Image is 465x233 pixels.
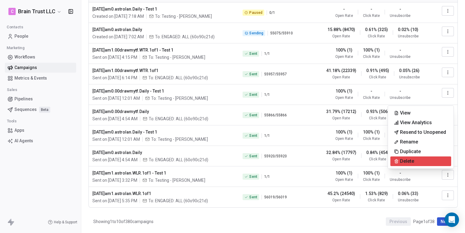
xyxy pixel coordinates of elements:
[400,129,446,136] span: Resend to Unopened
[400,158,414,165] span: Delete
[400,119,432,126] span: View Analytics
[390,108,451,166] div: Suggestions
[400,109,411,117] span: View
[400,138,418,146] span: Rename
[400,148,421,155] span: Duplicate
